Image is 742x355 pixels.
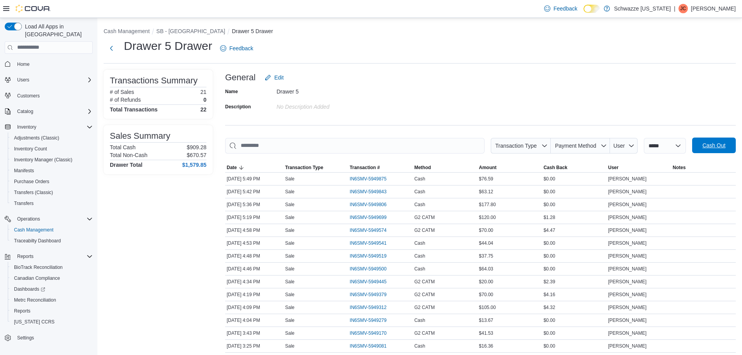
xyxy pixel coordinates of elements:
[608,279,647,285] span: [PERSON_NAME]
[285,304,294,311] p: Sale
[225,277,284,286] div: [DATE] 4:34 PM
[350,329,395,338] button: IN6SMV-5949170
[14,227,53,233] span: Cash Management
[14,157,72,163] span: Inventory Manager (Classic)
[11,306,33,316] a: Reports
[285,227,294,233] p: Sale
[414,317,425,323] span: Cash
[542,316,606,325] div: $0.00
[542,226,606,235] div: $4.47
[350,343,387,349] span: IN6SMV-5949081
[110,162,143,168] h4: Drawer Total
[479,291,493,298] span: $70.00
[17,335,34,341] span: Settings
[608,253,647,259] span: [PERSON_NAME]
[14,135,59,141] span: Adjustments (Classic)
[414,330,435,336] span: G2 CATM
[285,266,294,272] p: Sale
[608,176,647,182] span: [PERSON_NAME]
[542,174,606,184] div: $0.00
[608,304,647,311] span: [PERSON_NAME]
[608,343,647,349] span: [PERSON_NAME]
[608,317,647,323] span: [PERSON_NAME]
[285,253,294,259] p: Sale
[608,227,647,233] span: [PERSON_NAME]
[8,224,96,235] button: Cash Management
[225,200,284,209] div: [DATE] 5:36 PM
[543,164,567,171] span: Cash Back
[225,213,284,222] div: [DATE] 5:19 PM
[414,291,435,298] span: G2 CATM
[187,152,206,158] p: $670.57
[17,61,30,67] span: Home
[225,341,284,351] div: [DATE] 3:25 PM
[14,252,37,261] button: Reports
[11,284,93,294] span: Dashboards
[11,166,37,175] a: Manifests
[348,163,413,172] button: Transaction #
[11,317,93,327] span: Washington CCRS
[542,187,606,196] div: $0.00
[542,341,606,351] div: $0.00
[225,264,284,274] div: [DATE] 4:46 PM
[2,214,96,224] button: Operations
[8,262,96,273] button: BioTrack Reconciliation
[285,189,294,195] p: Sale
[11,274,93,283] span: Canadian Compliance
[2,58,96,70] button: Home
[8,143,96,154] button: Inventory Count
[2,251,96,262] button: Reports
[8,165,96,176] button: Manifests
[350,200,395,209] button: IN6SMV-5949806
[542,213,606,222] div: $1.28
[225,104,251,110] label: Description
[479,266,493,272] span: $64.03
[350,240,387,246] span: IN6SMV-5949541
[262,70,287,85] button: Edit
[2,122,96,132] button: Inventory
[414,189,425,195] span: Cash
[11,188,93,197] span: Transfers (Classic)
[608,240,647,246] span: [PERSON_NAME]
[227,164,237,171] span: Date
[608,291,647,298] span: [PERSON_NAME]
[229,44,253,52] span: Feedback
[14,200,33,207] span: Transfers
[17,253,33,260] span: Reports
[479,227,493,233] span: $70.00
[350,330,387,336] span: IN6SMV-5949170
[285,279,294,285] p: Sale
[479,189,493,195] span: $63.12
[11,306,93,316] span: Reports
[350,189,387,195] span: IN6SMV-5949843
[478,163,542,172] button: Amount
[156,28,225,34] button: SB - [GEOGRAPHIC_DATA]
[542,290,606,299] div: $4.16
[414,279,435,285] span: G2 CATM
[110,106,158,113] h4: Total Transactions
[11,284,48,294] a: Dashboards
[671,163,736,172] button: Notes
[350,174,395,184] button: IN6SMV-5949875
[414,214,435,221] span: G2 CATM
[542,163,606,172] button: Cash Back
[350,214,387,221] span: IN6SMV-5949699
[8,187,96,198] button: Transfers (Classic)
[225,138,485,154] input: This is a search bar. As you type, the results lower in the page will automatically filter.
[225,238,284,248] div: [DATE] 4:53 PM
[225,303,284,312] div: [DATE] 4:09 PM
[350,264,395,274] button: IN6SMV-5949500
[11,225,93,235] span: Cash Management
[414,164,431,171] span: Method
[14,214,93,224] span: Operations
[350,253,387,259] span: IN6SMV-5949519
[14,146,47,152] span: Inventory Count
[104,41,119,56] button: Next
[17,124,36,130] span: Inventory
[285,164,323,171] span: Transaction Type
[187,144,206,150] p: $909.28
[8,273,96,284] button: Canadian Compliance
[14,122,93,132] span: Inventory
[110,76,197,85] h3: Transactions Summary
[491,138,551,154] button: Transaction Type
